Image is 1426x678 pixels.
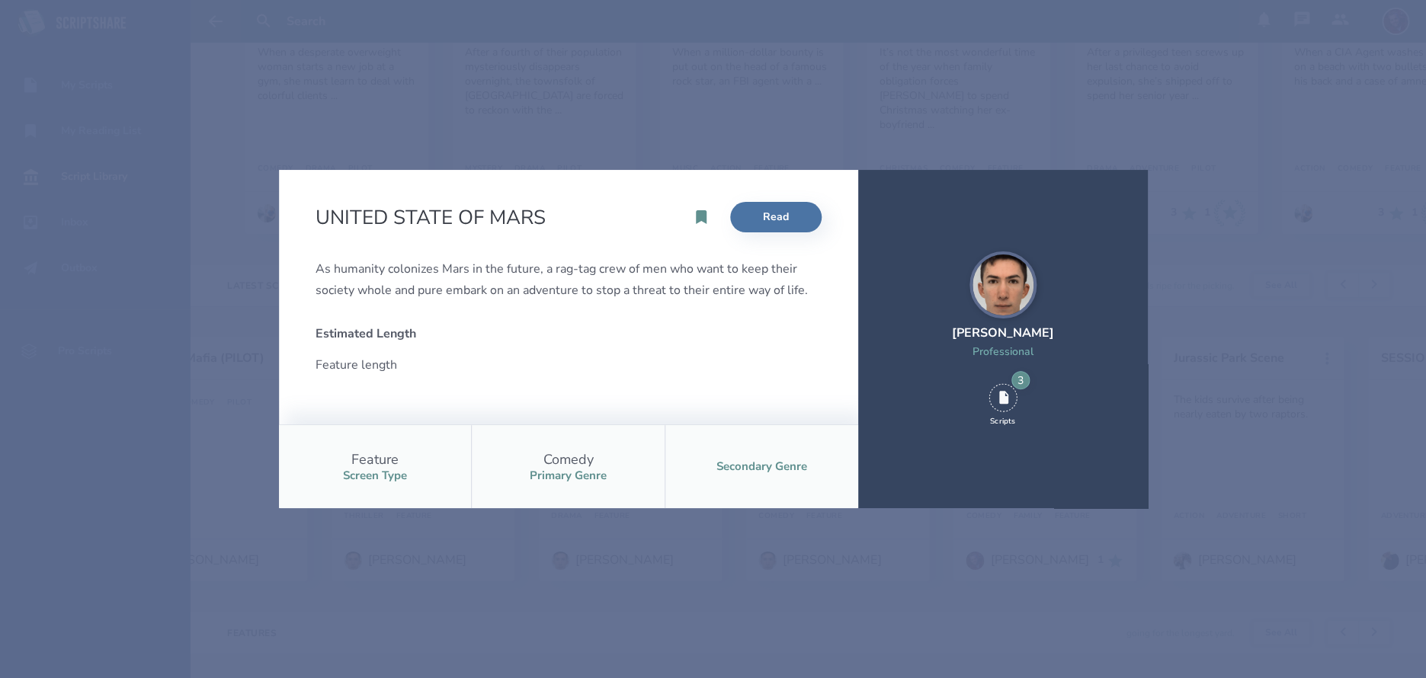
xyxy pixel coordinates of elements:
[716,459,807,474] div: Secondary Genre
[316,325,556,342] div: Estimated Length
[343,469,407,483] div: Screen Type
[730,202,822,232] a: Read
[351,450,399,469] div: Feature
[316,354,556,376] div: Feature length
[316,204,552,231] h2: UNITED STATE OF MARS
[969,251,1037,318] img: user_1756948650-crop.jpg
[543,450,594,469] div: Comedy
[952,251,1054,377] a: [PERSON_NAME]Professional
[316,258,822,301] div: As humanity colonizes Mars in the future, a rag-tag crew of men who want to keep their society wh...
[1011,371,1030,389] div: 3
[530,469,607,483] div: Primary Genre
[990,416,1015,427] div: Scripts
[952,344,1054,359] div: Professional
[989,383,1017,426] div: 3 Scripts
[952,325,1054,341] div: [PERSON_NAME]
